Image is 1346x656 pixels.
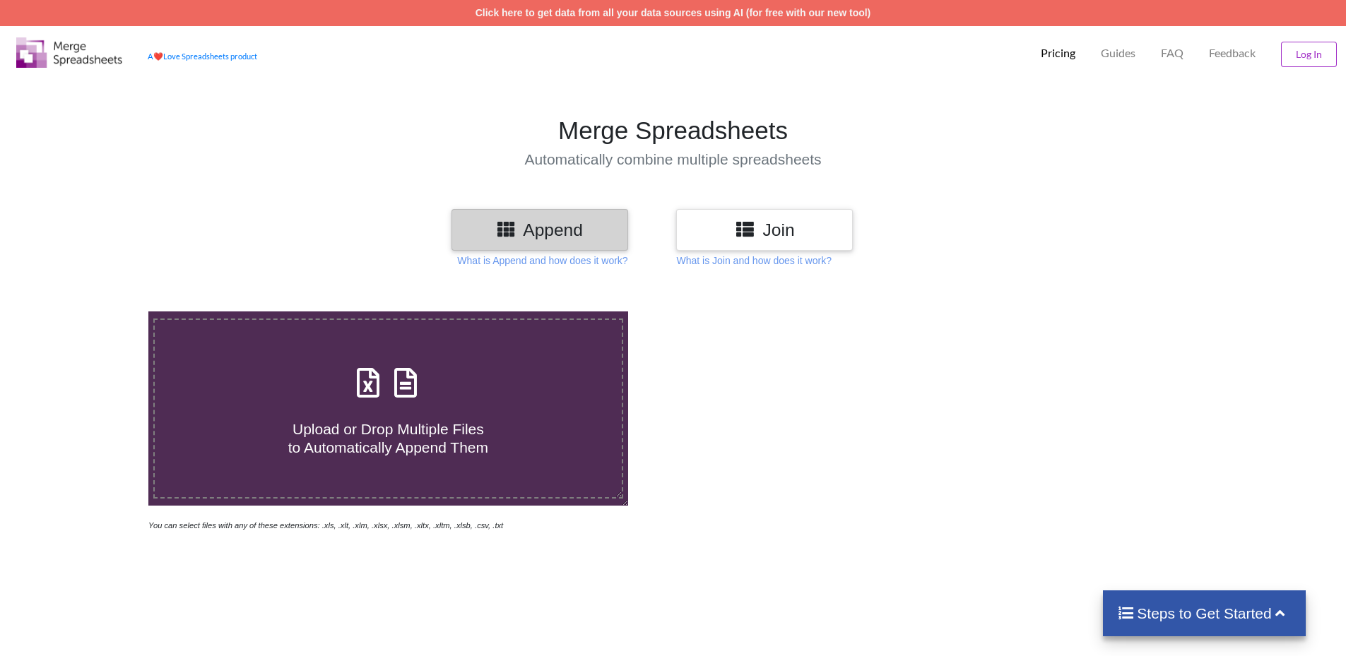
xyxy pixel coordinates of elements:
p: What is Join and how does it work? [676,254,831,268]
span: Feedback [1209,47,1256,59]
button: Log In [1281,42,1337,67]
p: What is Append and how does it work? [457,254,627,268]
p: Guides [1101,46,1135,61]
p: Pricing [1041,46,1075,61]
i: You can select files with any of these extensions: .xls, .xlt, .xlm, .xlsx, .xlsm, .xltx, .xltm, ... [148,521,503,530]
a: Click here to get data from all your data sources using AI (for free with our new tool) [476,7,871,18]
span: heart [153,52,163,61]
p: FAQ [1161,46,1183,61]
h4: Steps to Get Started [1117,604,1292,622]
a: AheartLove Spreadsheets product [148,52,257,61]
span: Upload or Drop Multiple Files to Automatically Append Them [288,421,488,455]
h3: Join [687,220,842,240]
h3: Append [462,220,618,240]
img: Logo.png [16,37,122,68]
